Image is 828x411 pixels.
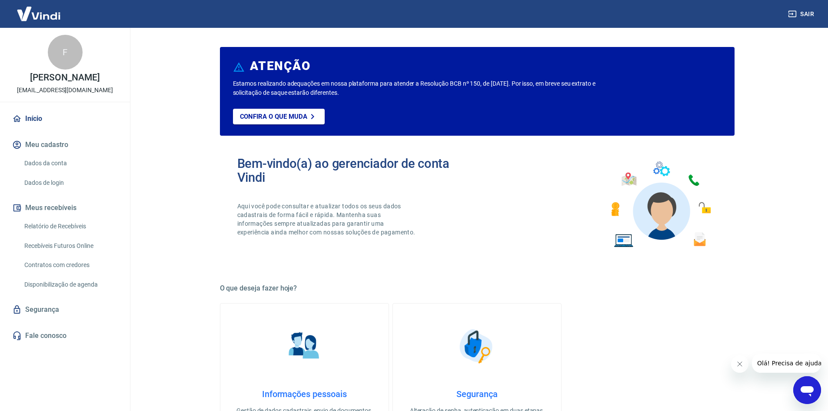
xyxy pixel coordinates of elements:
[234,389,375,399] h4: Informações pessoais
[786,6,818,22] button: Sair
[48,35,83,70] div: F
[5,6,73,13] span: Olá! Precisa de ajuda?
[21,276,120,294] a: Disponibilização de agenda
[21,256,120,274] a: Contratos com credores
[237,202,417,237] p: Aqui você pode consultar e atualizar todos os seus dados cadastrais de forma fácil e rápida. Mant...
[240,113,307,120] p: Confira o que muda
[21,174,120,192] a: Dados de login
[21,154,120,172] a: Dados da conta
[17,86,113,95] p: [EMAIL_ADDRESS][DOMAIN_NAME]
[752,354,821,373] iframe: Mensagem da empresa
[731,355,748,373] iframe: Fechar mensagem
[283,324,326,368] img: Informações pessoais
[10,0,67,27] img: Vindi
[233,79,624,97] p: Estamos realizando adequações em nossa plataforma para atender a Resolução BCB nº 150, de [DATE]....
[250,62,310,70] h6: ATENÇÃO
[10,198,120,217] button: Meus recebíveis
[10,135,120,154] button: Meu cadastro
[233,109,325,124] a: Confira o que muda
[10,300,120,319] a: Segurança
[237,157,477,184] h2: Bem-vindo(a) ao gerenciador de conta Vindi
[30,73,100,82] p: [PERSON_NAME]
[21,217,120,235] a: Relatório de Recebíveis
[793,376,821,404] iframe: Botão para abrir a janela de mensagens
[603,157,717,253] img: Imagem de um avatar masculino com diversos icones exemplificando as funcionalidades do gerenciado...
[10,326,120,345] a: Fale conosco
[220,284,735,293] h5: O que deseja fazer hoje?
[10,109,120,128] a: Início
[21,237,120,255] a: Recebíveis Futuros Online
[407,389,547,399] h4: Segurança
[455,324,499,368] img: Segurança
